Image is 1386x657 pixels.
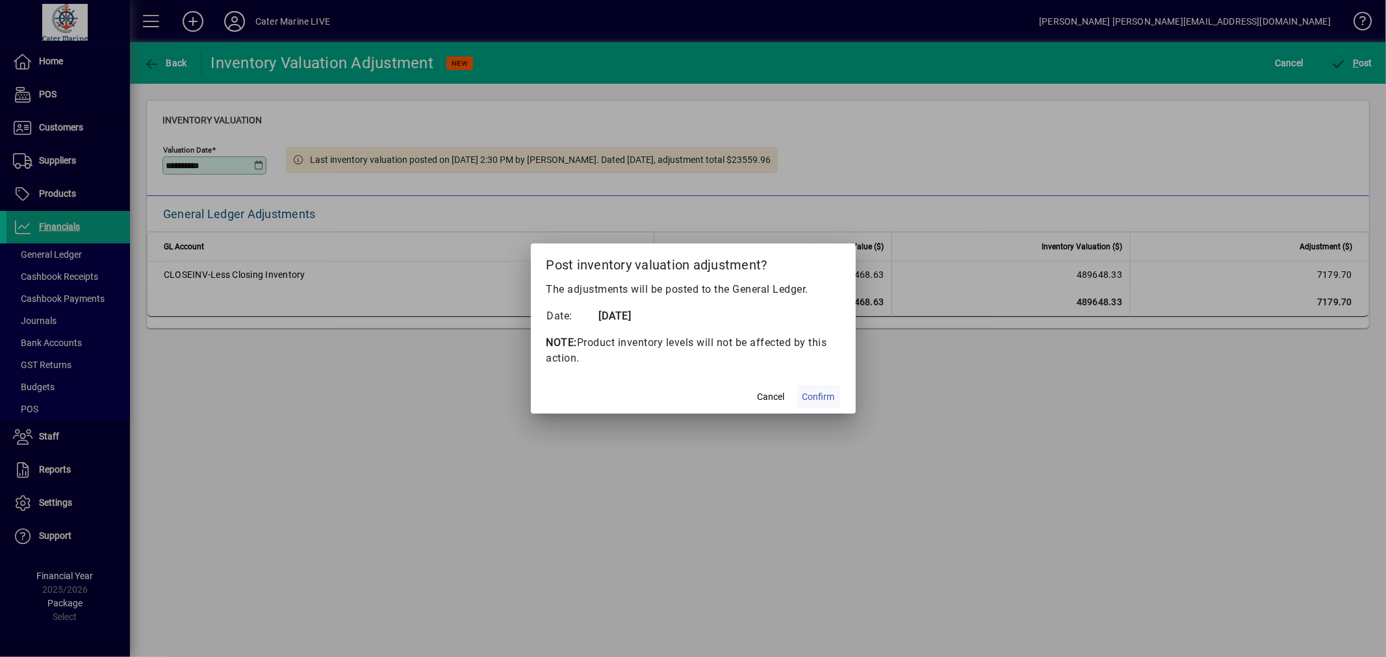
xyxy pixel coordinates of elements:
p: The adjustments will be posted to the General Ledger. [546,282,840,297]
span: Cancel [758,390,785,404]
td: Date: [546,308,598,325]
span: Confirm [802,390,835,404]
td: [DATE] [598,308,650,325]
p: Product inventory levels will not be affected by this action. [546,335,840,366]
strong: NOTE: [546,336,578,349]
h2: Post inventory valuation adjustment? [531,243,856,281]
button: Confirm [797,385,840,408]
button: Cancel [751,385,792,408]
